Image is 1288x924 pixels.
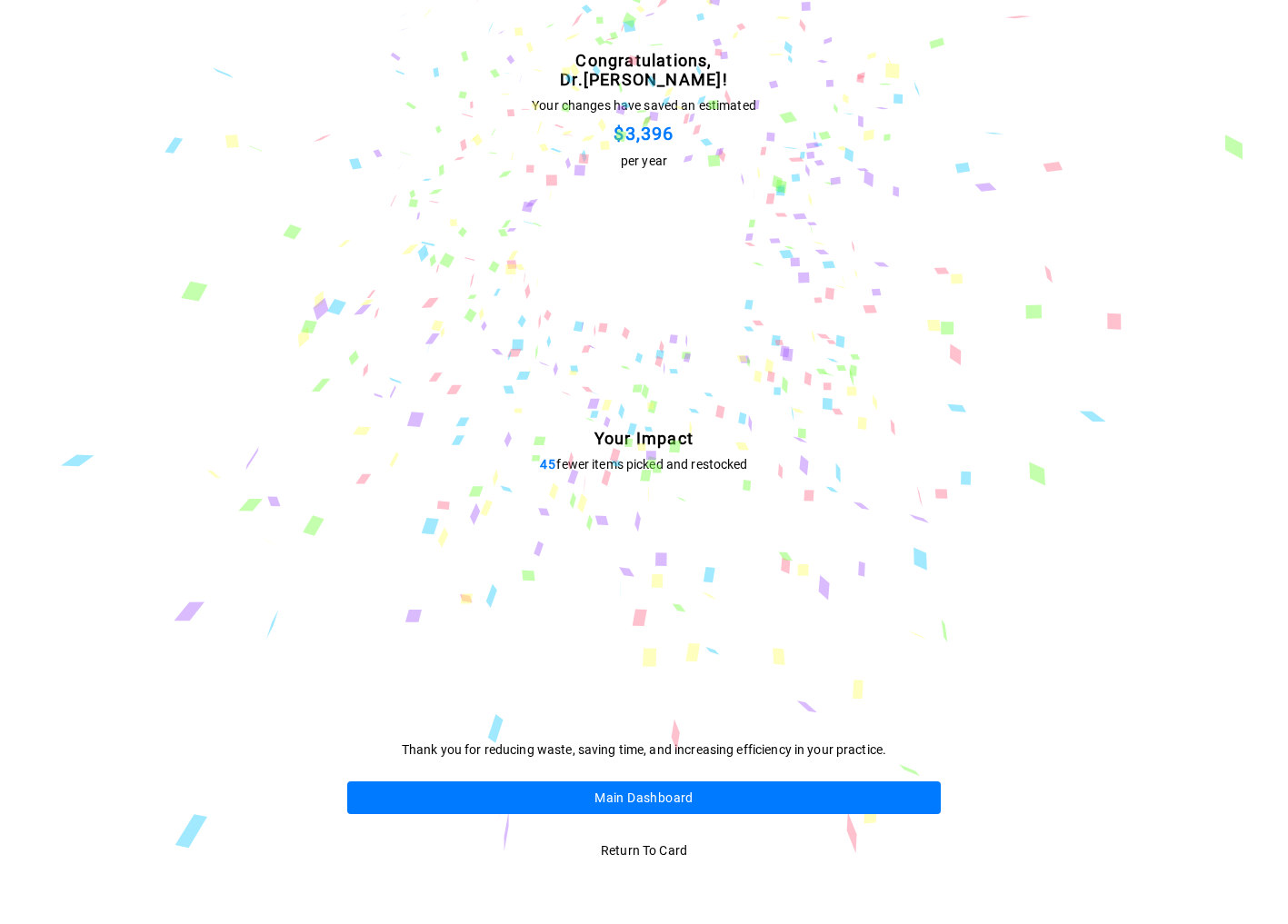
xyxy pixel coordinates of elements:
[540,457,556,472] span: 45
[560,51,727,89] span: Congratulations, Dr. [PERSON_NAME] !
[532,89,756,123] p: Your changes have saved an estimated
[614,123,674,144] span: $3,396
[347,781,941,815] button: Main Dashboard
[402,733,886,767] p: Thank you for reducing waste, saving time, and increasing efficiency in your practice.
[601,834,687,868] p: Return to card
[347,829,941,873] button: Return to card
[540,429,747,448] span: Your Impact
[621,144,667,178] p: per year
[540,448,747,482] p: fewer items picked and restocked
